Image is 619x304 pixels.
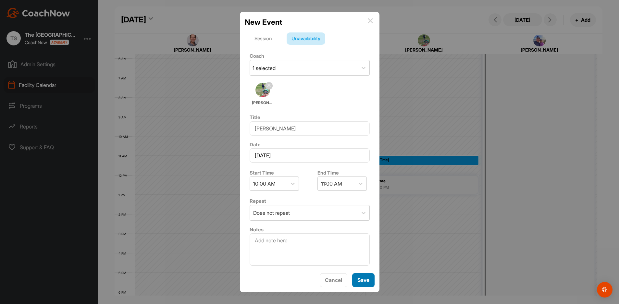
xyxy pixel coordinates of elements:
label: End Time [317,170,339,176]
span: [PERSON_NAME] [252,100,274,106]
input: Select Date [250,148,370,163]
h2: New Event [245,17,282,28]
button: Save [352,273,375,287]
div: 10:00 AM [253,180,276,188]
input: Event Name [250,121,370,136]
img: square_ef7e4294bbb976b8b61bd9392d7eb973.jpg [255,83,270,97]
label: Repeat [250,198,266,204]
img: info [368,18,373,23]
div: Does not repeat [253,209,290,217]
label: Date [250,141,261,148]
div: 1 selected [253,64,276,72]
label: Start Time [250,170,274,176]
label: Coach [250,53,264,59]
label: Title [250,114,260,120]
div: 11:00 AM [321,180,342,188]
div: Unavailability [287,32,325,45]
div: Open Intercom Messenger [597,282,613,298]
label: Notes [250,226,264,233]
div: Session [250,32,277,45]
button: Cancel [320,273,347,287]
